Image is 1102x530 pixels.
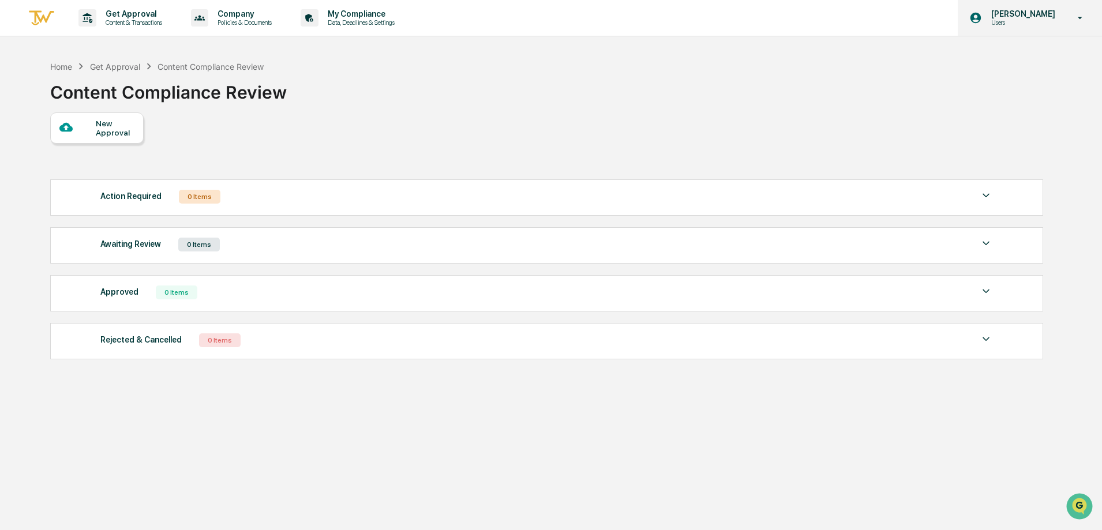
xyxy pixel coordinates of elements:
div: We're available if you need us! [39,100,146,109]
div: 0 Items [156,285,197,299]
div: 0 Items [178,238,220,251]
div: New Approval [96,119,134,137]
p: Data, Deadlines & Settings [318,18,400,27]
div: Home [50,62,72,72]
img: logo [28,9,55,28]
p: How can we help? [12,24,210,43]
a: 🔎Data Lookup [7,163,77,183]
img: caret [979,284,993,298]
img: caret [979,189,993,202]
p: Get Approval [96,9,168,18]
p: My Compliance [318,9,400,18]
span: Data Lookup [23,167,73,179]
div: 0 Items [199,333,241,347]
div: Approved [100,284,138,299]
p: [PERSON_NAME] [982,9,1061,18]
div: 🖐️ [12,146,21,156]
div: 🗄️ [84,146,93,156]
button: Start new chat [196,92,210,106]
a: 🗄️Attestations [79,141,148,161]
p: Policies & Documents [208,18,278,27]
iframe: Open customer support [1065,492,1096,523]
p: Users [982,18,1061,27]
div: Action Required [100,189,162,204]
img: caret [979,236,993,250]
p: Company [208,9,278,18]
div: Content Compliance Review [50,73,287,103]
a: 🖐️Preclearance [7,141,79,161]
span: Attestations [95,145,143,157]
div: Awaiting Review [100,236,161,251]
div: 🔎 [12,168,21,178]
a: Powered byPylon [81,195,140,204]
div: Content Compliance Review [158,62,264,72]
span: Pylon [115,196,140,204]
span: Preclearance [23,145,74,157]
div: Get Approval [90,62,140,72]
div: Start new chat [39,88,189,100]
img: caret [979,332,993,346]
p: Content & Transactions [96,18,168,27]
div: 0 Items [179,190,220,204]
div: Rejected & Cancelled [100,332,182,347]
img: 1746055101610-c473b297-6a78-478c-a979-82029cc54cd1 [12,88,32,109]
